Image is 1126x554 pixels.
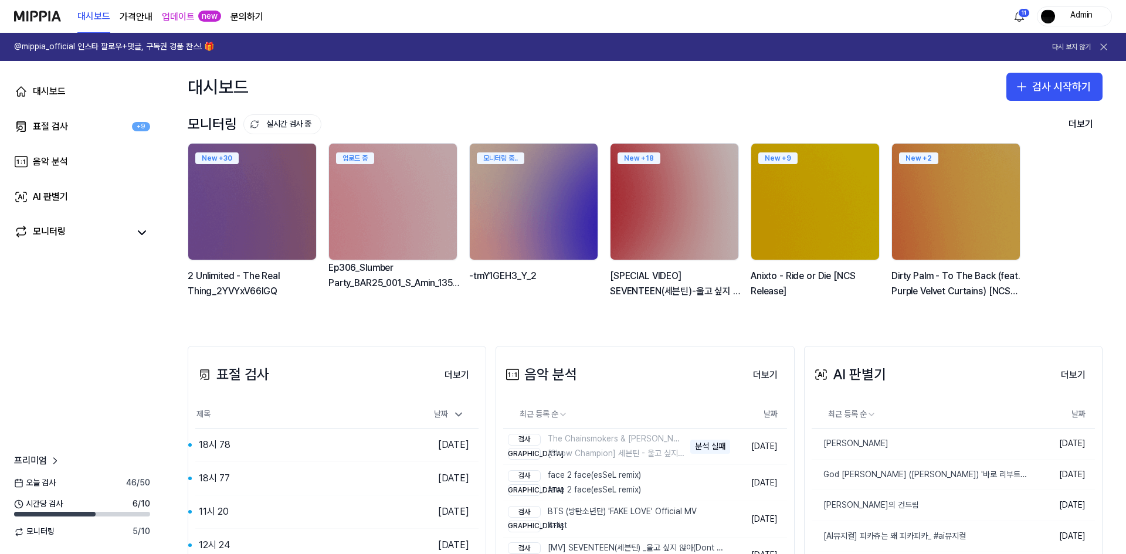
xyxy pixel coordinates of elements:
span: 프리미엄 [14,454,47,468]
div: New + 30 [195,152,239,164]
a: 더보기 [1059,113,1103,136]
div: God [PERSON_NAME] ([PERSON_NAME]) '바로 리부트 정상화' MV [812,469,1027,481]
td: [DATE] [730,465,787,501]
span: 6 / 10 [133,498,150,510]
div: 모니터링 [33,225,66,241]
div: [DEMOGRAPHIC_DATA] [508,521,541,532]
td: [DATE] [1027,490,1095,521]
button: 더보기 [435,363,479,387]
div: [SPECIAL VIDEO] SEVENTEEN(세븐틴)-울고 싶지 않아(Don't Wanna Cry) Part Switch ver. [610,268,741,298]
a: 프리미엄 [14,454,61,468]
div: 12시 24 [199,538,230,552]
a: New +18backgroundIamge[SPECIAL VIDEO] SEVENTEEN(세븐틴)-울고 싶지 않아(Don't Wanna Cry) Part Switch ver. [610,143,741,311]
a: [AI뮤지컬] 피카츄는 왜 피카피카_ #ai뮤지컬 [812,521,1027,552]
a: 검사The Chainsmokers & [PERSON_NAME] - Something Just Like This (Lyric)[DEMOGRAPHIC_DATA][Show Cham... [503,429,730,464]
div: [PERSON_NAME]의 건드림 [812,499,919,511]
a: [PERSON_NAME] [812,429,1027,459]
img: backgroundIamge [892,144,1020,260]
div: 18시 77 [199,471,230,485]
img: backgroundIamge [751,144,879,260]
div: face 2 face(esSeL remix) [508,484,641,496]
a: New +2backgroundIamgeDirty Palm - To The Back (feat. Purple Velvet Curtains) [NCS Release] [891,143,1023,311]
div: The Chainsmokers & [PERSON_NAME] - Something Just Like This (Lyric) [508,433,685,445]
a: God [PERSON_NAME] ([PERSON_NAME]) '바로 리부트 정상화' MV [812,460,1027,490]
div: B-list [508,520,697,532]
td: [DATE] [408,429,479,462]
img: backgroundIamge [611,144,738,260]
div: BTS (방탄소년단) 'FAKE LOVE' Official MV [508,506,697,518]
span: 시간당 검사 [14,498,63,510]
span: 46 / 50 [126,477,150,489]
div: New + 2 [899,152,938,164]
h1: @mippia_official 인스타 팔로우+댓글, 구독권 경품 찬스! 🎁 [14,41,214,53]
button: 다시 보지 않기 [1052,42,1091,52]
a: 모니터링 중..backgroundIamge-tmY1GEH3_Y_2 [469,143,601,311]
a: 대시보드 [7,77,157,106]
div: 모니터링 [188,113,321,135]
div: [Show Champion] 세븐틴 - 울고 싶지 않아 (SEVENTEEN - Don't [508,448,685,460]
span: 5 / 10 [133,526,150,538]
img: 알림 [1012,9,1026,23]
a: [PERSON_NAME]의 건드림 [812,490,1027,521]
a: 검사face 2 face(esSeL remix)[DEMOGRAPHIC_DATA]face 2 face(esSeL remix) [503,465,730,501]
div: Anixto - Ride or Die [NCS Release] [751,268,882,298]
div: new [198,11,221,22]
div: 분석 실패 [690,440,730,454]
div: 대시보드 [33,84,66,98]
div: [PERSON_NAME] [812,438,888,450]
a: 표절 검사+9 [7,113,157,141]
div: AI 판별기 [812,363,886,386]
a: New +9backgroundIamgeAnixto - Ride or Die [NCS Release] [751,143,882,311]
button: profileAdmin [1037,6,1112,26]
a: 대시보드 [77,1,110,33]
div: [AI뮤지컬] 피카츄는 왜 피카피카_ #ai뮤지컬 [812,531,966,542]
td: [DATE] [730,501,787,537]
div: 18시 78 [199,438,230,452]
div: 모니터링 중.. [477,152,524,164]
img: backgroundIamge [470,144,598,260]
div: Ep306_Slumber Party_BAR25_001_S_Amin_135_Ashley Fulton_V2 [328,260,460,290]
div: AI 판별기 [33,190,68,204]
div: [DEMOGRAPHIC_DATA] [508,448,541,460]
td: [DATE] [1027,459,1095,490]
a: 더보기 [744,362,787,387]
div: 음악 분석 [33,155,68,169]
div: 표절 검사 [33,120,68,134]
div: Admin [1059,9,1104,22]
a: 모니터링 [14,225,129,241]
div: [DEMOGRAPHIC_DATA] [508,484,541,496]
div: 표절 검사 [195,363,269,386]
div: face 2 face(esSeL remix) [508,470,641,481]
td: [DATE] [1027,429,1095,460]
div: +9 [132,122,150,132]
a: 더보기 [435,362,479,387]
td: [DATE] [408,462,479,495]
img: backgroundIamge [188,144,316,260]
td: [DATE] [1027,521,1095,552]
div: 음악 분석 [503,363,577,386]
a: New +30backgroundIamge2 Unlimited - The Real Thing_2YVYxV66lGQ [188,143,319,311]
a: 음악 분석 [7,148,157,176]
th: 제목 [195,400,408,429]
a: 업데이트 [162,10,195,24]
div: -tmY1GEH3_Y_2 [469,268,601,298]
div: New + 9 [758,152,798,164]
th: 날짜 [730,400,787,429]
a: 검사BTS (방탄소년단) 'FAKE LOVE' Official MV[DEMOGRAPHIC_DATA]B-list [503,501,730,537]
button: 검사 시작하기 [1006,73,1103,101]
div: 대시보드 [188,73,249,101]
div: New + 18 [618,152,660,164]
div: 검사 [508,434,541,446]
div: 날짜 [429,405,469,424]
button: 실시간 검사 중 [243,114,321,134]
a: AI 판별기 [7,183,157,211]
div: 검사 [508,542,541,554]
div: Dirty Palm - To The Back (feat. Purple Velvet Curtains) [NCS Release] [891,268,1023,298]
div: 11시 20 [199,505,229,519]
td: [DATE] [730,429,787,465]
button: 더보기 [744,363,787,387]
div: 검사 [508,506,541,518]
div: [MV] SEVENTEEN(세븐틴) _울고 싶지 않아(Dont Wanna Cry) [508,542,728,554]
a: 더보기 [1052,362,1095,387]
div: 검사 [508,470,541,482]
